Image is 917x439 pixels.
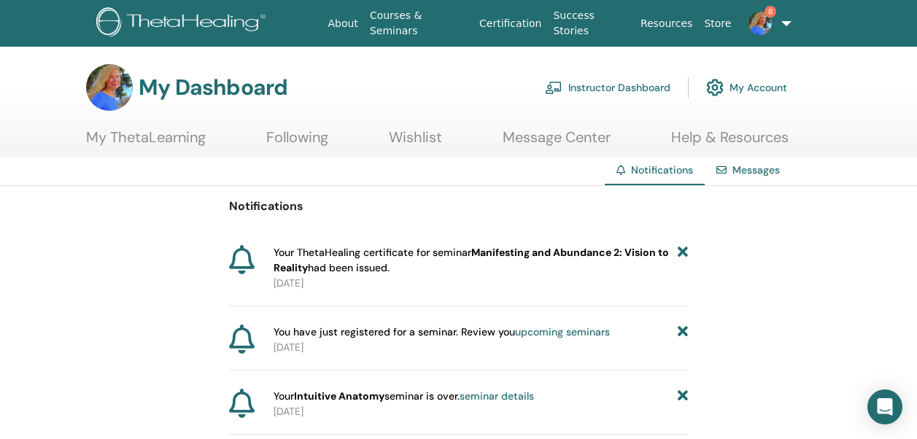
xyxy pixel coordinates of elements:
img: logo.png [96,7,271,40]
a: Following [266,128,328,157]
a: Courses & Seminars [364,2,473,44]
strong: Intuitive Anatomy [294,389,384,403]
a: Instructor Dashboard [545,71,670,104]
a: seminar details [460,389,534,403]
span: Notifications [631,163,693,176]
h3: My Dashboard [139,74,287,101]
p: [DATE] [274,404,688,419]
span: Your seminar is over. [274,389,534,404]
img: default.jpg [86,64,133,111]
img: chalkboard-teacher.svg [545,81,562,94]
a: My ThetaLearning [86,128,206,157]
a: Messages [732,163,780,176]
img: default.jpg [748,12,772,35]
img: cog.svg [706,75,724,100]
a: Store [698,10,737,37]
a: About [322,10,363,37]
a: Wishlist [389,128,442,157]
span: Your ThetaHealing certificate for seminar had been issued. [274,245,678,276]
a: Success Stories [547,2,634,44]
a: Resources [635,10,699,37]
a: Message Center [503,128,611,157]
a: upcoming seminars [515,325,610,338]
p: [DATE] [274,340,688,355]
span: 8 [765,6,776,18]
a: Help & Resources [671,128,789,157]
span: You have just registered for a seminar. Review you [274,325,610,340]
a: Certification [473,10,547,37]
b: Manifesting and Abundance 2: Vision to Reality [274,246,669,274]
p: [DATE] [274,276,688,291]
p: Notifications [229,198,688,215]
div: Open Intercom Messenger [867,389,902,424]
a: My Account [706,71,787,104]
